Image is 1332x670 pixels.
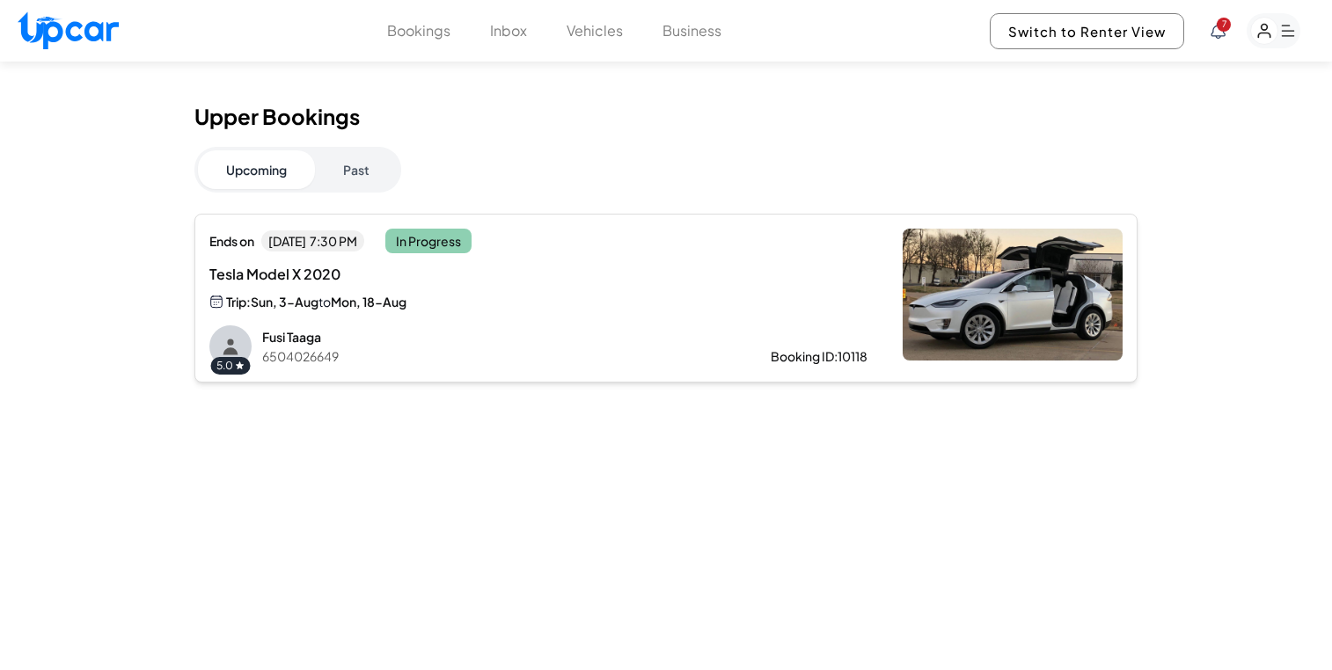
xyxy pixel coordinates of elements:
[771,347,867,365] div: Booking ID: 10118
[903,229,1123,360] img: Tesla Model X 2020
[194,104,1138,129] h1: Upper Bookings
[262,347,714,365] p: 6504026649
[990,13,1184,49] button: Switch to Renter View
[198,150,315,189] button: Upcoming
[261,230,364,251] span: [DATE] 7:30 PM
[1217,18,1231,32] span: You have new notifications
[251,294,318,310] span: Sun, 3-Aug
[216,359,233,373] span: 5.0
[209,232,254,250] span: Ends on
[226,293,251,310] span: Trip:
[318,294,331,310] span: to
[662,20,721,41] button: Business
[331,294,406,310] span: Mon, 18-Aug
[490,20,527,41] button: Inbox
[385,229,472,253] span: In Progress
[567,20,623,41] button: Vehicles
[262,328,714,346] p: Fusi Taaga
[315,150,398,189] button: Past
[18,11,119,49] img: Upcar Logo
[387,20,450,41] button: Bookings
[209,264,571,285] span: Tesla Model X 2020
